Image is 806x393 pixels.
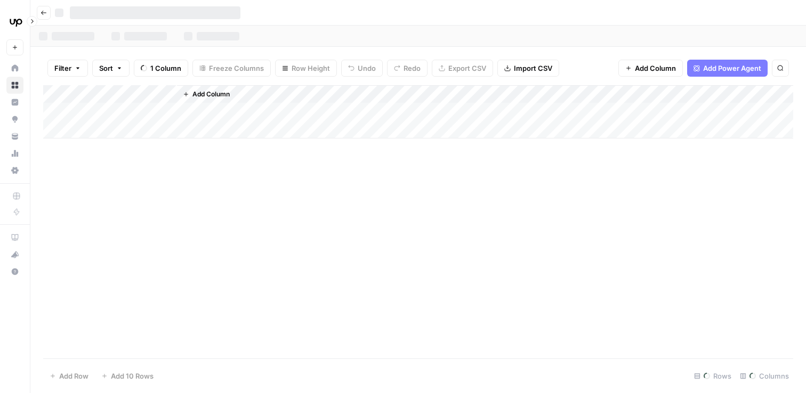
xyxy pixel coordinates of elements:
a: AirOps Academy [6,229,23,246]
span: Export CSV [448,63,486,73]
span: Add Column [192,89,230,99]
button: Filter [47,60,88,77]
button: Import CSV [497,60,559,77]
div: Rows [690,367,736,384]
button: Undo [341,60,383,77]
button: Export CSV [432,60,493,77]
span: Add Power Agent [703,63,761,73]
div: What's new? [7,247,23,263]
button: Row Height [275,60,337,77]
span: 1 Column [150,63,181,73]
button: Add Power Agent [687,60,768,77]
a: Opportunities [6,111,23,128]
span: Redo [404,63,421,73]
button: Redo [387,60,428,77]
span: Row Height [292,63,330,73]
span: Undo [358,63,376,73]
span: Import CSV [514,63,552,73]
button: Add Column [179,87,234,101]
button: Sort [92,60,130,77]
span: Sort [99,63,113,73]
button: Add 10 Rows [95,367,160,384]
button: What's new? [6,246,23,263]
span: Add Column [635,63,676,73]
div: Columns [736,367,793,384]
a: Insights [6,94,23,111]
span: Filter [54,63,71,73]
button: Add Column [618,60,683,77]
button: Help + Support [6,263,23,280]
a: Your Data [6,128,23,145]
button: Freeze Columns [192,60,271,77]
button: 1 Column [134,60,188,77]
img: Upwork Logo [6,12,26,31]
a: Browse [6,77,23,94]
span: Add 10 Rows [111,371,154,381]
a: Home [6,60,23,77]
button: Add Row [43,367,95,384]
a: Settings [6,162,23,179]
a: Usage [6,145,23,162]
button: Workspace: Upwork [6,9,23,35]
span: Add Row [59,371,88,381]
span: Freeze Columns [209,63,264,73]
